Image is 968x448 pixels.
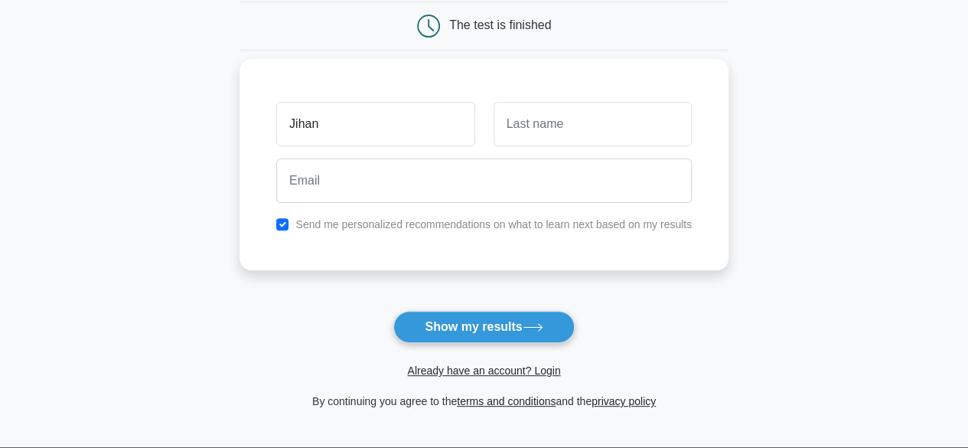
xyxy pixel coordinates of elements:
button: Show my results [393,311,574,343]
a: terms and conditions [457,395,556,407]
div: The test is finished [449,18,551,31]
div: By continuing you agree to the and the [230,392,738,410]
label: Send me personalized recommendations on what to learn next based on my results [295,218,692,231]
input: First name [276,102,474,146]
a: privacy policy [592,395,656,407]
a: Already have an account? Login [407,365,560,377]
input: Email [276,159,692,203]
input: Last name [494,102,692,146]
